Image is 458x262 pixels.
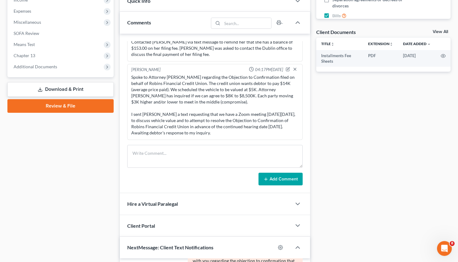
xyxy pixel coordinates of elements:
td: [DATE] [398,50,436,67]
button: go back [4,2,16,14]
a: Extensionunfold_more [368,41,393,46]
div: Contacted [PERSON_NAME] via text message to remind her that she has a balance of $153.00 on her f... [131,39,299,57]
iframe: Intercom live chat [437,241,452,256]
a: View All [433,30,448,34]
span: 8 [450,241,455,246]
span: Additional Documents [14,64,57,69]
span: Hire a Virtual Paralegal [127,201,178,207]
textarea: Message… [5,189,118,200]
td: PDF [363,50,398,67]
div: Client Documents [316,29,356,35]
img: Profile image for Katie [18,3,27,13]
div: [PERSON_NAME] • 5h ago [10,115,58,118]
div: Close [108,2,120,14]
button: Gif picker [19,202,24,207]
a: Download & Print [7,82,114,97]
span: Expenses [14,8,31,14]
div: [PERSON_NAME] [131,67,161,73]
a: Date Added expand_more [403,41,431,46]
span: Client Portal [127,223,155,229]
span: Miscellaneous [14,19,41,25]
button: Upload attachment [29,202,34,207]
td: Installments Fee Sheets [316,50,363,67]
span: Means Test [14,42,35,47]
button: Home [97,2,108,14]
p: Active 7h ago [30,8,57,14]
button: Start recording [39,202,44,207]
h1: [PERSON_NAME] [30,3,70,8]
button: Send a message… [106,200,116,210]
i: unfold_more [389,42,393,46]
span: SOFA Review [14,31,39,36]
i: expand_more [427,42,431,46]
button: Emoji picker [10,202,15,207]
input: Search... [222,18,271,28]
b: 🚨ATTN: [GEOGRAPHIC_DATA] of [US_STATE] [10,53,88,64]
button: Add Comment [258,173,303,186]
div: 🚨ATTN: [GEOGRAPHIC_DATA] of [US_STATE]The court has added a new Credit Counseling Field that we n... [5,49,101,113]
div: The court has added a new Credit Counseling Field that we need to update upon filing. Please remo... [10,67,96,110]
a: Titleunfold_more [321,41,334,46]
a: Review & File [7,99,114,113]
div: Katie says… [5,49,119,127]
span: 04:17PM[DATE] [255,67,283,73]
div: Spoke to Attorney [PERSON_NAME] regarding the Objection to Confirmation filed on behalf of Robins... [131,74,299,136]
i: unfold_more [331,42,334,46]
span: Chapter 13 [14,53,35,58]
span: Bills [332,13,341,19]
span: NextMessage: Client Text Notifications [127,244,213,250]
a: SOFA Review [9,28,114,39]
span: Comments [127,19,151,25]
